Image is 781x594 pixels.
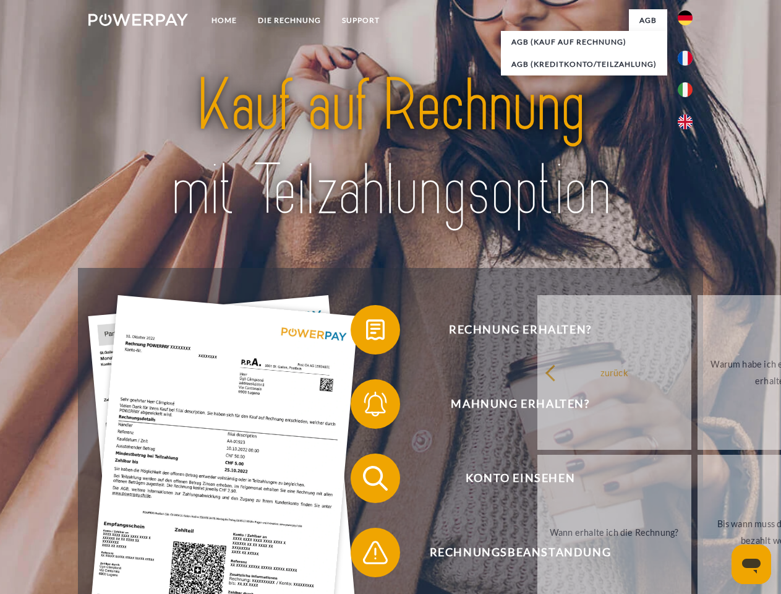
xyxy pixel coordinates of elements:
[247,9,331,32] a: DIE RECHNUNG
[678,82,693,97] img: it
[201,9,247,32] a: Home
[369,454,672,503] span: Konto einsehen
[678,11,693,25] img: de
[629,9,667,32] a: agb
[118,59,663,237] img: title-powerpay_de.svg
[360,389,391,420] img: qb_bell.svg
[369,305,672,355] span: Rechnung erhalten?
[88,14,188,26] img: logo-powerpay-white.svg
[501,53,667,75] a: AGB (Kreditkonto/Teilzahlung)
[369,379,672,429] span: Mahnung erhalten?
[360,537,391,568] img: qb_warning.svg
[360,314,391,345] img: qb_bill.svg
[331,9,390,32] a: SUPPORT
[351,379,672,429] button: Mahnung erhalten?
[732,544,771,584] iframe: Schaltfläche zum Öffnen des Messaging-Fensters
[545,523,684,540] div: Wann erhalte ich die Rechnung?
[351,528,672,577] button: Rechnungsbeanstandung
[545,364,684,381] div: zurück
[351,454,672,503] button: Konto einsehen
[351,305,672,355] button: Rechnung erhalten?
[369,528,672,577] span: Rechnungsbeanstandung
[501,31,667,53] a: AGB (Kauf auf Rechnung)
[678,114,693,129] img: en
[360,463,391,494] img: qb_search.svg
[678,51,693,66] img: fr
